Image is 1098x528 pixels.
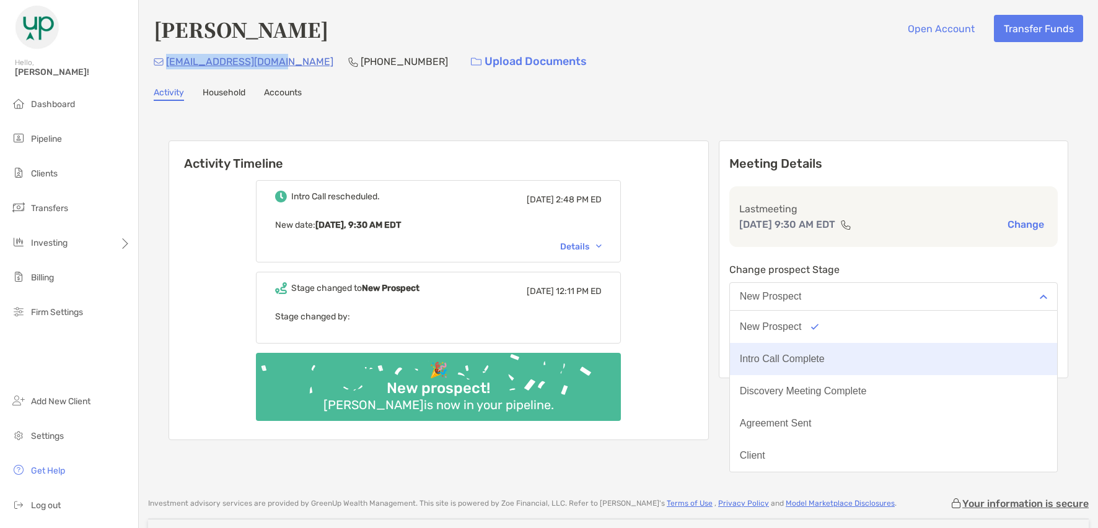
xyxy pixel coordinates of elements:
[740,418,812,429] div: Agreement Sent
[729,262,1058,277] p: Change prospect Stage
[11,165,26,180] img: clients icon
[718,499,769,508] a: Privacy Policy
[471,58,481,66] img: button icon
[11,428,26,443] img: settings icon
[275,191,287,202] img: Event icon
[291,283,419,293] div: Stage changed to
[740,353,825,365] div: Intro Call Complete
[740,450,765,461] div: Client
[11,497,26,512] img: logout icon
[31,431,64,441] span: Settings
[275,217,602,233] p: New date :
[275,309,602,324] p: Stage changed by:
[31,99,75,110] span: Dashboard
[348,57,358,67] img: Phone Icon
[382,379,495,397] div: New prospect!
[424,361,453,379] div: 🎉
[527,286,554,296] span: [DATE]
[994,15,1083,42] button: Transfer Funds
[740,291,802,302] div: New Prospect
[15,5,59,50] img: Zoe Logo
[315,220,401,230] b: [DATE], 9:30 AM EDT
[31,396,90,407] span: Add New Client
[730,407,1057,439] button: Agreement Sent
[11,393,26,408] img: add_new_client icon
[1040,295,1047,299] img: Open dropdown arrow
[840,220,851,230] img: communication type
[31,307,83,318] span: Firm Settings
[154,15,328,43] h4: [PERSON_NAME]
[730,343,1057,375] button: Intro Call Complete
[362,283,419,293] b: New Prospect
[11,269,26,284] img: billing icon
[154,58,164,66] img: Email Icon
[148,499,897,508] p: Investment advisory services are provided by GreenUp Wealth Management . This site is powered by ...
[154,87,184,101] a: Activity
[203,87,245,101] a: Household
[560,241,602,252] div: Details
[361,54,448,69] p: [PHONE_NUMBER]
[730,311,1057,343] button: New Prospect
[318,397,559,412] div: [PERSON_NAME] is now in your pipeline.
[31,465,65,476] span: Get Help
[11,462,26,477] img: get-help icon
[811,324,819,330] img: Option icon
[264,87,302,101] a: Accounts
[11,304,26,319] img: firm-settings icon
[1004,218,1048,231] button: Change
[463,48,595,75] a: Upload Documents
[11,235,26,249] img: investing icon
[31,500,61,511] span: Log out
[556,194,602,205] span: 2:48 PM ED
[667,499,713,508] a: Terms of Use
[729,156,1058,171] p: Meeting Details
[596,245,602,248] img: Chevron icon
[730,375,1057,407] button: Discovery Meeting Complete
[740,386,867,397] div: Discovery Meeting Complete
[15,67,131,77] span: [PERSON_NAME]!
[556,286,602,296] span: 12:11 PM ED
[730,439,1057,472] button: Client
[31,134,62,144] span: Pipeline
[11,131,26,145] img: pipeline icon
[962,498,1089,509] p: Your information is secure
[898,15,984,42] button: Open Account
[31,238,68,248] span: Investing
[291,191,380,202] div: Intro Call rescheduled.
[166,54,333,69] p: [EMAIL_ADDRESS][DOMAIN_NAME]
[169,141,708,171] h6: Activity Timeline
[729,282,1058,311] button: New Prospect
[739,201,1048,217] p: Last meeting
[739,217,835,232] p: [DATE] 9:30 AM EDT
[11,96,26,111] img: dashboard icon
[31,168,58,179] span: Clients
[740,321,802,332] div: New Prospect
[31,272,54,283] span: Billing
[31,203,68,214] span: Transfers
[786,499,895,508] a: Model Marketplace Disclosures
[527,194,554,205] span: [DATE]
[11,200,26,215] img: transfers icon
[275,282,287,294] img: Event icon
